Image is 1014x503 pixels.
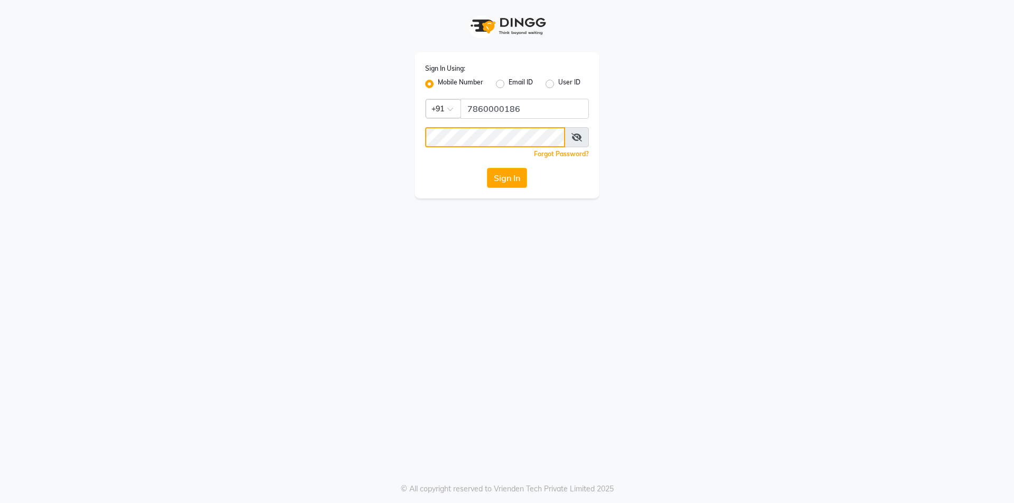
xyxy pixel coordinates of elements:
button: Sign In [487,168,527,188]
label: Email ID [509,78,533,90]
img: logo1.svg [465,11,549,42]
label: Mobile Number [438,78,483,90]
a: Forgot Password? [534,150,589,158]
label: Sign In Using: [425,64,465,73]
label: User ID [558,78,580,90]
input: Username [425,127,565,147]
input: Username [461,99,589,119]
